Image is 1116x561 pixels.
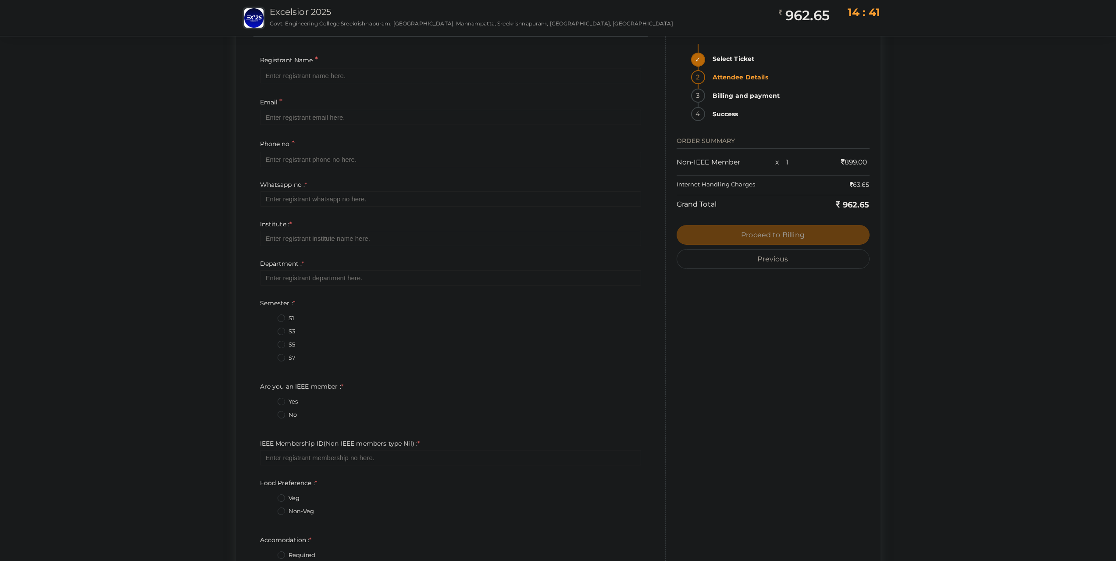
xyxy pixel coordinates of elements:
[278,494,300,503] label: Veg
[707,89,870,103] strong: Billing and payment
[260,152,641,167] input: Please enter your mobile number
[260,382,344,391] label: Are you an IEEE member :
[779,7,830,24] h2: 962.65
[677,180,756,189] label: Internet Handling Charges
[260,231,641,246] input: Enter registrant institute name here.
[260,110,641,125] input: Enter registrant email here.
[260,180,307,189] label: Whatsapp no :
[260,259,304,268] label: Department :
[677,137,735,145] span: ORDER SUMMARY
[775,158,789,166] span: x 1
[270,20,709,27] p: Govt. Engineering College Sreekrishnapuram, [GEOGRAPHIC_DATA], Mannampatta, Sreekrishnapuram, [GE...
[278,411,297,419] label: No
[260,450,641,465] input: Enter registrant membership no here.
[260,536,312,544] label: Accomodation :
[278,354,296,362] label: S7
[841,158,867,166] span: 899.00
[677,249,870,269] button: Previous
[260,56,313,64] span: Registrant Name
[260,299,296,307] label: Semester :
[270,7,332,17] a: Excelsior 2025
[244,8,264,28] img: IIZWXVCU_small.png
[260,191,641,207] input: Enter registrant whatsapp no here.
[677,225,870,245] button: Proceed to Billing
[707,52,870,66] strong: Select Ticket
[707,107,870,121] strong: Success
[278,327,295,336] label: S3
[260,68,641,83] input: Enter registrant name here.
[260,98,278,106] span: Email
[741,231,805,239] span: Proceed to Billing
[278,551,316,560] label: Required
[848,6,881,19] span: 14 : 41
[260,140,290,148] span: Phone no
[677,200,717,210] label: Grand Total
[278,340,295,349] label: S5
[677,158,741,166] span: Non-IEEE Member
[836,200,869,210] b: 962.65
[260,479,317,487] label: Food Preference :
[278,507,314,516] label: Non-Veg
[278,397,298,406] label: Yes
[850,180,870,189] label: 63.65
[260,270,641,286] input: Enter registrant department here.
[260,220,292,229] label: Institute :
[278,314,294,323] label: S1
[260,439,420,448] label: IEEE Membership ID(Non IEEE members type Nil) :
[707,70,870,84] strong: Attendee Details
